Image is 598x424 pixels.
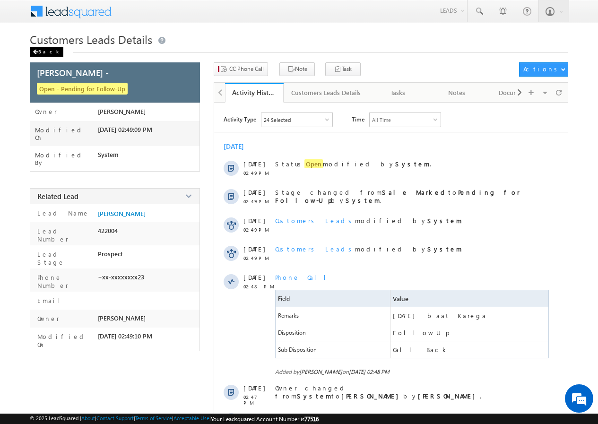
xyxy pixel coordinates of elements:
[225,83,284,102] li: Activity History
[173,415,209,421] a: Acceptable Use
[225,83,284,103] a: Activity History
[275,273,333,281] span: Phone Call
[275,412,355,420] span: Customers Leads
[393,294,408,303] span: Value
[243,160,265,168] span: [DATE]
[284,83,369,103] a: Customers Leads Details
[372,117,391,123] div: All Time
[232,88,277,97] div: Activity History
[98,210,146,217] span: [PERSON_NAME]
[264,117,291,123] div: 24 Selected
[129,291,172,304] em: Start Chat
[243,284,272,289] span: 02:48 PM
[35,273,94,289] label: Phone Number
[30,415,319,423] span: © 2025 LeadSquared | | | | |
[395,160,430,168] strong: System
[35,126,98,141] label: Modified On
[418,392,480,400] strong: [PERSON_NAME]
[275,384,481,400] span: Owner changed from to by .
[243,199,272,204] span: 02:49 PM
[37,67,109,78] span: [PERSON_NAME] -
[155,5,178,27] div: Minimize live chat window
[98,314,146,322] span: [PERSON_NAME]
[35,332,94,348] label: Modified On
[98,250,123,258] span: Prospect
[275,216,355,225] span: Customers Leads
[229,65,264,73] span: CC Phone Call
[243,188,265,196] span: [DATE]
[98,332,152,340] span: [DATE] 02:49:10 PM
[523,65,561,73] div: Actions
[393,329,449,337] span: Follow-Up
[276,324,390,341] span: Disposition
[382,188,448,196] strong: Sale Marked
[98,151,119,158] span: System
[35,314,60,322] label: Owner
[494,87,537,98] div: Documents
[278,329,306,336] span: Disposition
[98,273,144,281] span: +xx-xxxxxxxx23
[325,62,361,76] button: Task
[377,87,419,98] div: Tasks
[275,245,355,253] span: Customers Leads
[243,384,265,392] span: [DATE]
[352,112,364,126] span: Time
[30,47,63,57] div: Back
[49,50,159,62] div: Chat with us now
[30,32,152,47] span: Customers Leads Details
[276,341,390,358] span: Sub Disposition
[243,255,272,261] span: 02:49 PM
[261,112,332,127] div: Owner Changed,Status Changed,Stage Changed,Source Changed,Notes & 19 more..
[349,368,390,375] span: [DATE] 02:48 PM
[35,108,57,115] label: Owner
[278,295,290,302] span: Field
[276,307,390,324] span: Remarks
[304,159,323,168] span: Open
[278,346,317,353] span: Sub Disposition
[275,368,550,375] span: Added by on
[98,108,146,115] span: [PERSON_NAME]
[96,415,134,421] a: Contact Support
[486,83,545,103] a: Documents
[35,151,98,166] label: Modified By
[16,50,40,62] img: d_60004797649_company_0_60004797649
[291,87,361,98] div: Customers Leads Details
[275,188,520,204] strong: Pending for Follow-Up
[278,312,299,319] span: Remarks
[243,170,272,176] span: 02:49 PM
[427,412,489,420] strong: [PERSON_NAME]
[135,415,172,421] a: Terms of Service
[341,392,403,400] strong: [PERSON_NAME]
[435,87,478,98] div: Notes
[243,216,265,225] span: [DATE]
[37,83,128,95] span: Open - Pending for Follow-Up
[81,415,95,421] a: About
[279,62,315,76] button: Note
[427,216,462,225] strong: System
[243,273,265,281] span: [DATE]
[299,368,342,375] span: [PERSON_NAME]
[224,142,254,151] div: [DATE]
[214,62,268,76] button: CC Phone Call
[35,296,68,304] label: Email
[35,209,89,217] label: Lead Name
[35,250,94,266] label: Lead Stage
[98,126,152,133] span: [DATE] 02:49:09 PM
[393,312,487,320] span: [DATE] baat Karega
[427,245,462,253] strong: System
[12,87,173,283] textarea: Type your message and hit 'Enter'
[275,188,520,204] span: Stage changed from to by .
[35,227,94,243] label: Lead Number
[224,112,256,126] span: Activity Type
[369,83,428,103] a: Tasks
[98,227,118,234] span: 422004
[275,412,489,420] span: modified by
[275,216,462,225] span: modified by
[346,196,380,204] strong: System
[304,415,319,423] span: 77516
[243,227,272,233] span: 02:49 PM
[519,62,568,77] button: Actions
[297,392,331,400] strong: System
[211,415,319,423] span: Your Leadsquared Account Number is
[37,191,78,201] span: Related Lead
